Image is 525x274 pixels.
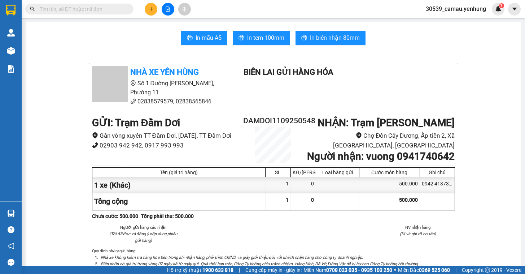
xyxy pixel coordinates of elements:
i: Nhà xe không kiểm tra hàng hóa bên trong khi nhận hàng, phải trình CMND và giấy giới thiệu đối vớ... [101,255,363,260]
span: question-circle [8,226,14,233]
i: (Kí và ghi rõ họ tên) [400,231,436,236]
span: Miền Nam [303,266,392,274]
div: Loại hàng gửi [318,170,357,175]
strong: 0708 023 035 - 0935 103 250 [326,267,392,273]
span: plus [149,7,154,12]
img: icon-new-feature [495,6,502,12]
b: Người nhận : vuong 0941740642 [307,150,455,162]
b: BIÊN LAI GỬI HÀNG HÓA [244,68,333,77]
span: phone [92,142,98,148]
strong: 1900 633 818 [202,267,233,273]
h2: DAMDOI1109250548 [243,115,304,127]
li: 02903 942 942, 0917 993 993 [92,141,243,150]
div: KG/[PERSON_NAME] [293,170,314,175]
span: In biên nhận 80mm [310,33,360,42]
button: printerIn mẫu A5 [181,31,227,45]
input: Tìm tên, số ĐT hoặc mã đơn [40,5,125,13]
li: Người gửi hàng xác nhận [106,224,181,231]
span: Cung cấp máy in - giấy in: [245,266,302,274]
span: environment [130,80,136,86]
span: environment [356,132,362,138]
span: printer [187,35,193,42]
button: file-add [162,3,174,16]
div: 0 [291,177,316,193]
button: aim [178,3,191,16]
button: printerIn biên nhận 80mm [296,31,366,45]
img: logo-vxr [6,5,16,16]
span: Miền Bắc [398,266,450,274]
span: printer [301,35,307,42]
i: (Tôi đã đọc và đồng ý nộp dung phiếu gửi hàng) [109,231,177,243]
button: plus [145,3,157,16]
img: warehouse-icon [7,47,15,55]
img: warehouse-icon [7,210,15,217]
span: | [239,266,240,274]
span: ⚪️ [394,269,396,271]
img: solution-icon [7,65,15,73]
span: message [8,259,14,266]
span: Hỗ trợ kỹ thuật: [167,266,233,274]
div: Cước món hàng [361,170,418,175]
button: printerIn tem 100mm [233,31,290,45]
div: 0942 413732 69ae7684 [420,177,455,193]
div: Ghi chú [422,170,453,175]
span: file-add [165,7,170,12]
span: Tổng cộng [94,197,128,206]
b: Tổng phải thu: 500.000 [141,213,194,219]
li: Số 1 Đường [PERSON_NAME], Phường 11 [92,79,226,97]
span: 0 [311,197,314,203]
strong: 0369 525 060 [419,267,450,273]
span: In mẫu A5 [196,33,222,42]
span: search [30,7,35,12]
span: 500.000 [399,197,418,203]
div: SL [267,170,289,175]
li: Gần vòng xuyến TT Đầm Dơi, [DATE], TT Đầm Dơi [92,131,243,141]
li: 02838579579, 02838565846 [92,97,226,106]
span: phone [130,98,136,104]
span: 1 [286,197,289,203]
span: caret-down [511,6,518,12]
span: environment [92,132,98,138]
li: Chợ Đồn Cây Dương, Ấp tiền 2, Xã [GEOGRAPHIC_DATA], [GEOGRAPHIC_DATA] [303,131,455,150]
li: NV nhận hàng [381,224,455,231]
span: aim [182,7,187,12]
i: Biên nhận có giá trị trong vòng 07 ngày kể từ ngày gửi. Quá thời hạn trên, Công Ty không chịu trá... [101,261,419,266]
img: warehouse-icon [7,29,15,37]
span: 1 [500,3,503,8]
div: Tên (giá trị hàng) [94,170,263,175]
button: caret-down [508,3,521,16]
span: notification [8,243,14,249]
span: printer [239,35,244,42]
span: copyright [485,267,490,273]
sup: 1 [499,3,504,8]
span: | [455,266,456,274]
div: 1 xe (Khác) [92,177,266,193]
b: Chưa cước : 500.000 [92,213,138,219]
b: NHẬN : Trạm [PERSON_NAME] [318,117,455,129]
b: GỬI : Trạm Đầm Dơi [92,117,180,129]
div: 1 [266,177,291,193]
b: Nhà xe Yến Hùng [130,68,199,77]
div: 500.000 [359,177,420,193]
span: In tem 100mm [247,33,284,42]
span: 30539_camau.yenhung [420,4,492,13]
